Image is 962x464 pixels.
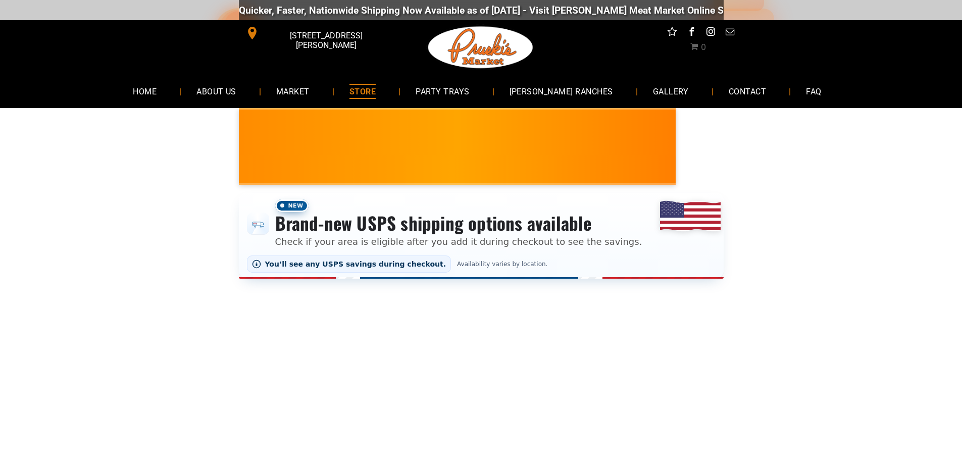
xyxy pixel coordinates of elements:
[118,78,172,105] a: HOME
[261,26,391,55] span: [STREET_ADDRESS][PERSON_NAME]
[638,78,704,105] a: GALLERY
[455,261,549,268] span: Availability varies by location.
[275,199,309,212] span: New
[426,20,535,75] img: Pruski-s+Market+HQ+Logo2-1920w.png
[275,235,642,248] p: Check if your area is eligible after you add it during checkout to see the savings.
[723,25,736,41] a: email
[714,78,781,105] a: CONTACT
[400,78,484,105] a: PARTY TRAYS
[275,212,642,234] h3: Brand-new USPS shipping options available
[181,78,251,105] a: ABOUT US
[265,260,446,268] span: You’ll see any USPS savings during checkout.
[791,78,836,105] a: FAQ
[666,25,679,41] a: Social network
[704,25,717,41] a: instagram
[239,25,393,41] a: [STREET_ADDRESS][PERSON_NAME]
[334,78,391,105] a: STORE
[239,5,850,16] div: Quicker, Faster, Nationwide Shipping Now Available as of [DATE] - Visit [PERSON_NAME] Meat Market...
[261,78,325,105] a: MARKET
[494,78,628,105] a: [PERSON_NAME] RANCHES
[701,42,706,52] span: 0
[685,25,698,41] a: facebook
[239,193,724,279] div: Shipping options announcement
